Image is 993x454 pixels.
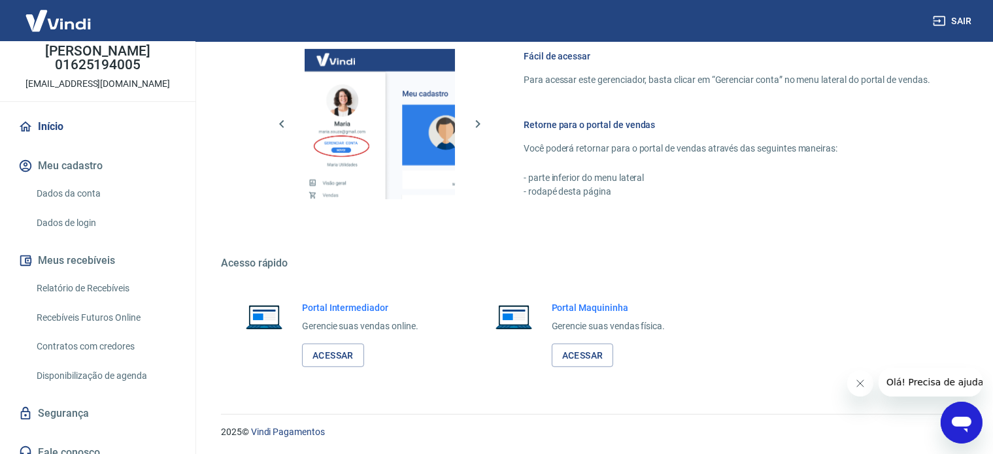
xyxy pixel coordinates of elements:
p: - rodapé desta página [524,185,930,199]
p: [PERSON_NAME] 01625194005 [10,44,185,72]
h5: Acesso rápido [221,257,962,270]
button: Meus recebíveis [16,246,180,275]
iframe: Botão para abrir a janela de mensagens [941,402,983,444]
p: 2025 © [221,425,962,439]
p: - parte inferior do menu lateral [524,171,930,185]
span: Olá! Precisa de ajuda? [8,9,110,20]
a: Disponibilização de agenda [31,363,180,389]
a: Acessar [302,344,364,368]
a: Acessar [552,344,614,368]
a: Contratos com credores [31,333,180,360]
a: Segurança [16,399,180,428]
h6: Fácil de acessar [524,50,930,63]
a: Início [16,112,180,141]
p: Você poderá retornar para o portal de vendas através das seguintes maneiras: [524,142,930,155]
h6: Retorne para o portal de vendas [524,118,930,131]
iframe: Mensagem da empresa [879,368,983,397]
p: [EMAIL_ADDRESS][DOMAIN_NAME] [25,77,170,91]
a: Vindi Pagamentos [251,427,325,437]
img: Imagem da dashboard mostrando o botão de gerenciar conta na sidebar no lado esquerdo [305,49,455,199]
p: Gerencie suas vendas física. [552,319,665,333]
h6: Portal Maquininha [552,301,665,314]
a: Dados da conta [31,180,180,207]
a: Relatório de Recebíveis [31,275,180,302]
iframe: Fechar mensagem [847,370,873,397]
p: Gerencie suas vendas online. [302,319,418,333]
img: Imagem de um notebook aberto [486,301,541,332]
a: Dados de login [31,210,180,236]
img: Vindi [16,1,101,41]
button: Meu cadastro [16,152,180,180]
img: Imagem de um notebook aberto [237,301,292,332]
a: Recebíveis Futuros Online [31,304,180,331]
h6: Portal Intermediador [302,301,418,314]
button: Sair [930,9,977,33]
p: Para acessar este gerenciador, basta clicar em “Gerenciar conta” no menu lateral do portal de ven... [524,73,930,87]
